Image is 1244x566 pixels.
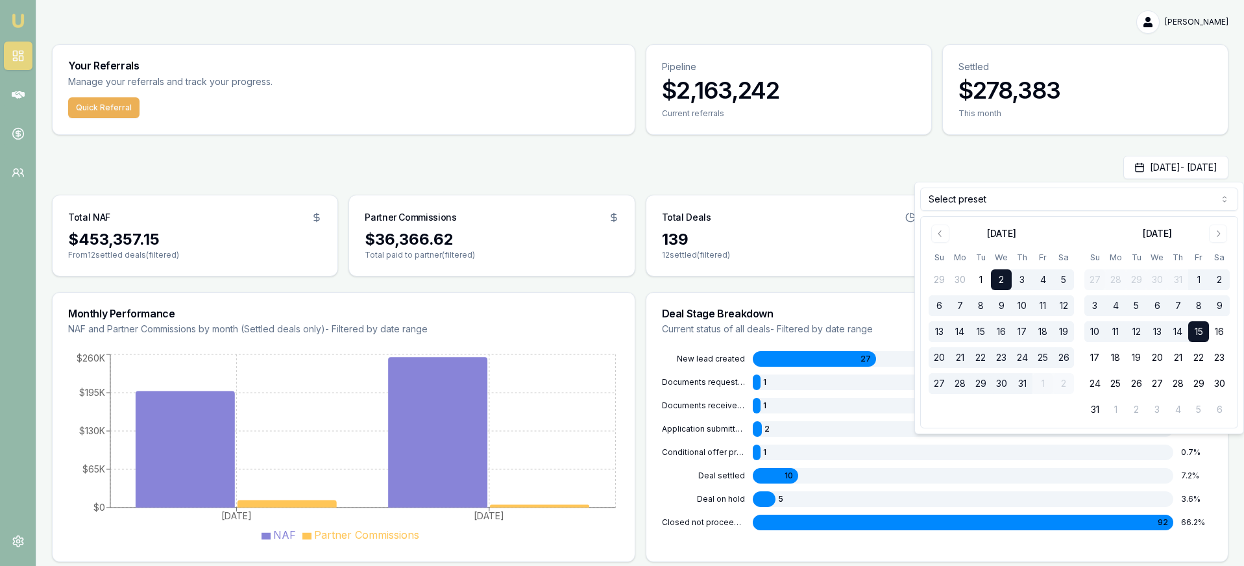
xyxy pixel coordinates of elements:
tspan: $195K [79,387,105,398]
button: 12 [1053,295,1074,316]
div: This month [958,108,1212,119]
th: Monday [1105,251,1126,264]
a: Quick Referral [68,97,140,118]
button: 2 [1053,373,1074,394]
h3: $2,163,242 [662,77,916,103]
button: 31 [1084,399,1105,420]
button: 5 [1053,269,1074,290]
div: $453,357.15 [68,229,322,250]
button: 6 [1209,399,1230,420]
button: 21 [1167,347,1188,368]
button: 10 [1012,295,1032,316]
div: DEAL ON HOLD [662,494,745,504]
button: 16 [1209,321,1230,342]
button: 7 [1167,295,1188,316]
h3: $278,383 [958,77,1212,103]
div: CONDITIONAL OFFER PROVIDED TO CLIENT [662,447,745,458]
button: 14 [949,321,970,342]
button: 20 [1147,347,1167,368]
button: 9 [991,295,1012,316]
tspan: $260K [77,352,105,363]
button: 10 [1084,321,1105,342]
button: 9 [1209,295,1230,316]
button: 14 [1167,321,1188,342]
button: 6 [929,295,949,316]
button: 5 [1126,295,1147,316]
img: emu-icon-u.png [10,13,26,29]
button: 11 [1032,295,1053,316]
button: Go to previous month [931,225,949,243]
button: 27 [1084,269,1105,290]
p: NAF and Partner Commissions by month (Settled deals only) - Filtered by date range [68,323,619,336]
button: 30 [1147,269,1167,290]
button: 12 [1126,321,1147,342]
th: Tuesday [1126,251,1147,264]
button: 22 [1188,347,1209,368]
button: 3 [1147,399,1167,420]
button: 8 [1188,295,1209,316]
div: [DATE] [987,227,1016,240]
div: NEW LEAD CREATED [662,354,745,364]
button: 30 [949,269,970,290]
th: Friday [1188,251,1209,264]
div: 0.7 % [1181,447,1212,458]
button: 29 [1188,373,1209,394]
button: 4 [1167,399,1188,420]
button: 15 [970,321,991,342]
th: Sunday [929,251,949,264]
button: 13 [929,321,949,342]
button: 1 [1032,373,1053,394]
button: 19 [1053,321,1074,342]
button: 2 [991,269,1012,290]
h3: Total Deals [662,211,711,224]
p: Current status of all deals - Filtered by date range [662,323,1213,336]
div: DOCUMENTS REQUESTED FROM CLIENT [662,377,745,388]
button: 1 [1105,399,1126,420]
button: 3 [1084,295,1105,316]
button: 30 [991,373,1012,394]
button: 28 [1167,373,1188,394]
button: 7 [949,295,970,316]
p: Total paid to partner (filtered) [365,250,618,260]
button: 21 [949,347,970,368]
div: DOCUMENTS RECEIVED FROM CLIENT [662,400,745,411]
p: Pipeline [662,60,916,73]
button: 28 [1105,269,1126,290]
button: 8 [970,295,991,316]
div: Current referrals [662,108,916,119]
button: 2 [1209,269,1230,290]
button: Go to next month [1209,225,1227,243]
button: 11 [1105,321,1126,342]
span: 1 [763,447,766,458]
button: 28 [949,373,970,394]
th: Friday [1032,251,1053,264]
th: Monday [949,251,970,264]
div: 7.2 % [1181,471,1212,481]
div: DEAL SETTLED [662,471,745,481]
h3: Your Referrals [68,60,619,71]
button: 20 [929,347,949,368]
button: 24 [1084,373,1105,394]
h3: Partner Commissions [365,211,456,224]
span: 10 [785,471,793,481]
span: 5 [778,494,783,504]
tspan: [DATE] [474,510,504,521]
button: 13 [1147,321,1167,342]
button: 1 [1188,269,1209,290]
th: Thursday [1167,251,1188,264]
th: Saturday [1053,251,1074,264]
tspan: [DATE] [221,510,252,521]
button: 23 [1209,347,1230,368]
span: 1 [763,377,766,388]
button: 4 [1032,269,1053,290]
th: Sunday [1084,251,1105,264]
button: [DATE]- [DATE] [1123,156,1228,179]
button: 17 [1084,347,1105,368]
tspan: $65K [82,463,105,474]
h3: Total NAF [68,211,110,224]
button: 1 [970,269,991,290]
button: 2 [1126,399,1147,420]
p: Manage your referrals and track your progress. [68,75,400,90]
div: 139 [662,229,916,250]
button: 31 [1012,373,1032,394]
